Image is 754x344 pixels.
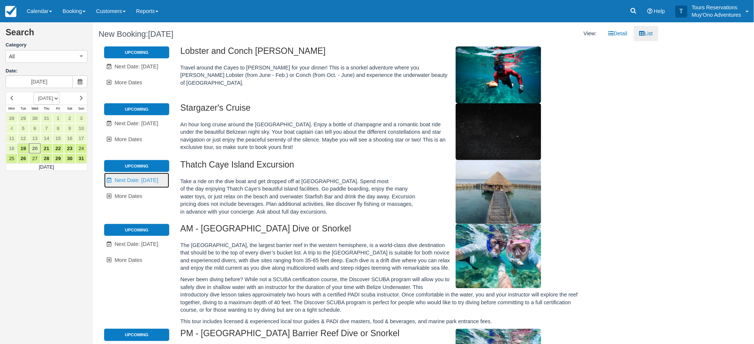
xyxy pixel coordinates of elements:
li: Upcoming [104,103,169,115]
a: 29 [17,113,29,123]
a: 22 [52,143,64,153]
span: More Dates [115,79,142,85]
img: M296-1 [456,160,541,224]
a: 2 [64,113,76,123]
a: 25 [6,153,17,163]
a: 31 [76,153,87,163]
p: The [GEOGRAPHIC_DATA], the largest barrier reef in the western hemisphere, is a world-class dive ... [180,241,585,272]
a: Next Date: [DATE] [104,173,169,188]
a: Next Date: [DATE] [104,59,169,74]
th: Mon [6,105,17,113]
a: 27 [29,153,41,163]
i: Help [647,9,652,14]
a: 6 [29,123,41,133]
div: T [676,6,687,17]
a: 16 [64,133,76,143]
span: More Dates [115,193,142,199]
a: 20 [29,143,41,153]
label: Date: [6,68,87,75]
th: Tue [17,105,29,113]
a: 17 [76,133,87,143]
h2: Stargazer's Cruise [180,103,585,117]
p: Take a ride on the dive boat and get dropped off at [GEOGRAPHIC_DATA]. Spend most of the day enjo... [180,178,585,216]
a: 13 [29,133,41,143]
h2: PM - [GEOGRAPHIC_DATA] Barrier Reef Dive or Snorkel [180,329,585,343]
a: 30 [64,153,76,163]
a: 1 [52,113,64,123]
a: 28 [6,113,17,123]
a: 3 [76,113,87,123]
span: Help [654,8,665,14]
a: Next Date: [DATE] [104,237,169,252]
a: 21 [41,143,52,153]
h1: New Booking: [99,30,370,39]
p: Never been diving before? While not a SCUBA certification course, the Discover SCUBA program will... [180,276,585,314]
a: 7 [41,123,52,133]
li: View: [578,26,602,41]
th: Thu [41,105,52,113]
h2: AM - [GEOGRAPHIC_DATA] Dive or Snorkel [180,224,585,238]
a: List [634,26,658,41]
a: Next Date: [DATE] [104,116,169,131]
span: Next Date: [DATE] [115,64,158,69]
a: 19 [17,143,29,153]
td: [DATE] [6,163,87,171]
span: Next Date: [DATE] [115,120,158,126]
img: M308-1 [456,103,541,160]
p: Muy'Ono Adventures [692,11,741,19]
h2: Thatch Caye Island Excursion [180,160,585,174]
a: 23 [64,143,76,153]
p: An hour long cruise around the [GEOGRAPHIC_DATA]. Enjoy a bottle of champagne and a romantic boat... [180,121,585,151]
span: All [9,53,15,60]
a: 12 [17,133,29,143]
a: 26 [17,153,29,163]
a: 9 [64,123,76,133]
button: All [6,50,87,63]
a: 14 [41,133,52,143]
a: 18 [6,143,17,153]
a: 31 [41,113,52,123]
a: 30 [29,113,41,123]
li: Upcoming [104,160,169,172]
span: More Dates [115,257,142,263]
h2: Search [6,28,87,42]
a: 15 [52,133,64,143]
th: Fri [52,105,64,113]
a: 4 [6,123,17,133]
li: Upcoming [104,329,169,341]
img: M294-1 [456,224,541,288]
span: More Dates [115,136,142,142]
li: Upcoming [104,224,169,236]
li: Upcoming [104,46,169,58]
span: Next Date: [DATE] [115,177,158,183]
th: Sun [76,105,87,113]
img: M306-1 [456,46,541,103]
a: 29 [52,153,64,163]
p: Travel around the Cayes to [PERSON_NAME] for your dinner! This is a snorkel adventure where you [... [180,64,585,87]
a: 10 [76,123,87,133]
label: Category [6,42,87,49]
h2: Lobster and Conch [PERSON_NAME] [180,46,585,60]
p: This tour includes licensed & experienced local tour guides & PADI dive masters, food & beverages... [180,318,585,325]
a: 11 [6,133,17,143]
th: Wed [29,105,41,113]
img: checkfront-main-nav-mini-logo.png [5,6,16,17]
th: Sat [64,105,76,113]
a: 24 [76,143,87,153]
span: Next Date: [DATE] [115,241,158,247]
a: 5 [17,123,29,133]
span: [DATE] [148,29,173,39]
a: 8 [52,123,64,133]
a: Detail [603,26,633,41]
p: Tours Reservations [692,4,741,11]
a: 28 [41,153,52,163]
